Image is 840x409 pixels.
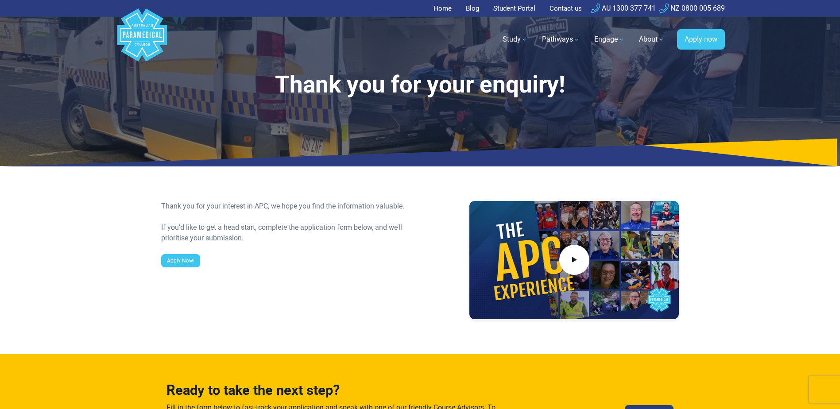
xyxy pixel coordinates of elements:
a: Engage [589,27,630,52]
h3: Ready to take the next step? [166,382,501,399]
a: About [634,27,670,52]
a: Study [497,27,533,52]
a: NZ 0800 005 689 [659,4,725,12]
a: Australian Paramedical College [116,17,169,62]
a: AU 1300 377 741 [591,4,656,12]
div: Thank you for your interest in APC, we hope you find the information valuable. [161,201,415,212]
a: Pathways [537,27,585,52]
div: If you’d like to get a head start, complete the application form below, and we’ll prioritise your... [161,222,415,243]
h1: Thank you for your enquiry! [161,71,679,99]
a: Apply now [677,29,725,50]
a: Apply Now! [161,254,200,267]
